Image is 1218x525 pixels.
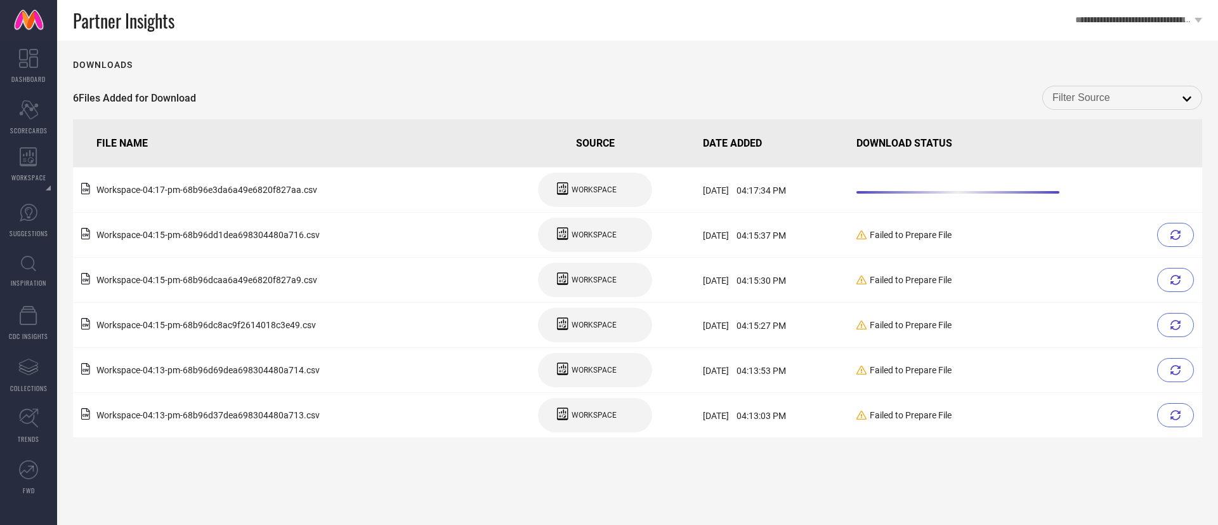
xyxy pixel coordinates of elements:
[572,411,617,420] span: WORKSPACE
[1157,313,1194,337] div: Retry
[96,275,317,285] span: Workspace - 04:15-pm - 68b96dcaa6a49e6820f827a9 .csv
[10,126,48,135] span: SCORECARDS
[73,60,133,70] h1: Downloads
[73,92,196,104] span: 6 Files Added for Download
[18,434,39,444] span: TRENDS
[1157,403,1194,427] div: Retry
[572,230,617,239] span: WORKSPACE
[870,230,952,240] span: Failed to Prepare File
[11,173,46,182] span: WORKSPACE
[572,276,617,284] span: WORKSPACE
[23,486,35,495] span: FWD
[698,119,851,168] th: DATE ADDED
[703,276,786,286] span: [DATE] 04:15:30 PM
[11,278,46,288] span: INSPIRATION
[870,365,952,375] span: Failed to Prepare File
[572,366,617,375] span: WORKSPACE
[10,229,48,238] span: SUGGESTIONS
[96,365,320,375] span: Workspace - 04:13-pm - 68b96d69dea698304480a714 .csv
[96,230,320,240] span: Workspace - 04:15-pm - 68b96dd1dea698304480a716 .csv
[1157,358,1194,382] div: Retry
[703,185,786,196] span: [DATE] 04:17:34 PM
[572,185,617,194] span: WORKSPACE
[1157,268,1194,292] div: Retry
[703,411,786,421] span: [DATE] 04:13:03 PM
[870,275,952,285] span: Failed to Prepare File
[493,119,698,168] th: SOURCE
[703,321,786,331] span: [DATE] 04:15:27 PM
[73,8,174,34] span: Partner Insights
[9,331,48,341] span: CDC INSIGHTS
[96,410,320,420] span: Workspace - 04:13-pm - 68b96d37dea698304480a713 .csv
[11,74,46,84] span: DASHBOARD
[73,119,493,168] th: FILE NAME
[703,366,786,376] span: [DATE] 04:13:53 PM
[96,185,317,195] span: Workspace - 04:17-pm - 68b96e3da6a49e6820f827aa .csv
[10,383,48,393] span: COLLECTIONS
[870,410,952,420] span: Failed to Prepare File
[870,320,952,330] span: Failed to Prepare File
[96,320,316,330] span: Workspace - 04:15-pm - 68b96dc8ac9f2614018c3e49 .csv
[572,321,617,329] span: WORKSPACE
[1157,223,1194,247] div: Retry
[703,230,786,241] span: [DATE] 04:15:37 PM
[851,119,1202,168] th: DOWNLOAD STATUS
